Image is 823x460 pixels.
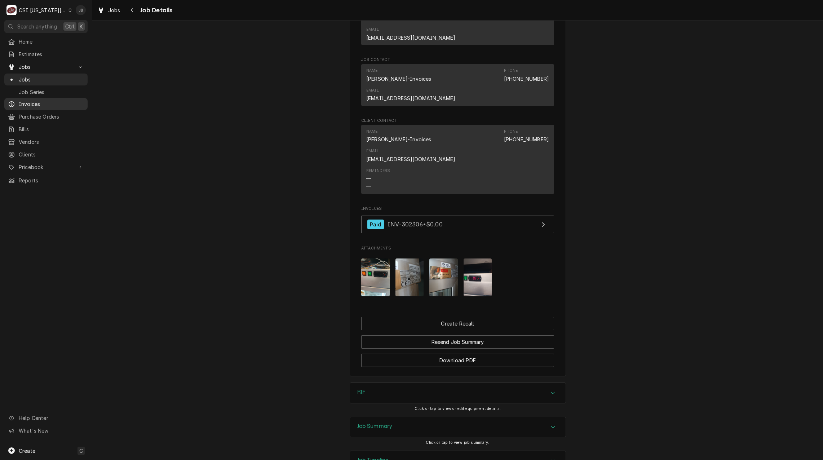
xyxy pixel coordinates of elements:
[79,447,83,455] span: C
[357,423,393,430] h3: Job Summary
[350,417,566,437] div: Accordion Header
[6,5,17,15] div: C
[366,148,379,154] div: Email
[19,138,84,146] span: Vendors
[504,68,549,82] div: Phone
[4,48,88,60] a: Estimates
[504,129,549,143] div: Phone
[19,427,83,434] span: What's New
[366,129,378,134] div: Name
[138,5,173,15] span: Job Details
[19,448,35,454] span: Create
[4,74,88,85] a: Jobs
[19,125,84,133] span: Bills
[19,88,84,96] span: Job Series
[4,20,88,33] button: Search anythingCtrlK
[361,206,554,212] span: Invoices
[395,258,424,296] img: mgtu7fzAQcKgJa624WUU
[367,220,384,229] div: Paid
[361,206,554,237] div: Invoices
[361,246,554,302] div: Attachments
[17,23,57,30] span: Search anything
[76,5,86,15] div: JB
[6,5,17,15] div: CSI Kansas City.'s Avatar
[366,168,390,174] div: Reminders
[361,118,554,124] span: Client Contact
[94,4,123,16] a: Jobs
[19,177,84,184] span: Reports
[4,425,88,437] a: Go to What's New
[19,414,83,422] span: Help Center
[366,136,432,143] div: [PERSON_NAME]-Invoices
[350,417,566,437] button: Accordion Details Expand Trigger
[19,163,73,171] span: Pricebook
[361,253,554,302] span: Attachments
[361,317,554,367] div: Button Group
[361,335,554,349] button: Resend Job Summary
[361,64,554,109] div: Job Contact List
[366,148,455,163] div: Email
[366,75,432,83] div: [PERSON_NAME]-Invoices
[19,6,66,14] div: CSI [US_STATE][GEOGRAPHIC_DATA].
[350,417,566,438] div: Job Summary
[366,156,455,162] a: [EMAIL_ADDRESS][DOMAIN_NAME]
[504,76,549,82] a: [PHONE_NUMBER]
[4,123,88,135] a: Bills
[366,129,432,143] div: Name
[76,5,86,15] div: Joshua Bennett's Avatar
[361,317,554,330] button: Create Recall
[366,168,390,190] div: Reminders
[4,412,88,424] a: Go to Help Center
[366,182,371,190] div: —
[4,111,88,123] a: Purchase Orders
[366,27,379,32] div: Email
[366,27,455,41] div: Email
[366,175,371,182] div: —
[366,95,455,101] a: [EMAIL_ADDRESS][DOMAIN_NAME]
[429,258,458,296] img: fUXGrGxS5mdFDdlkQ6QO
[108,6,120,14] span: Jobs
[4,86,88,98] a: Job Series
[366,68,378,74] div: Name
[350,382,566,403] div: RIF
[361,64,554,106] div: Contact
[361,3,554,48] div: Job Reporter List
[19,76,84,83] span: Jobs
[19,38,84,45] span: Home
[65,23,75,30] span: Ctrl
[504,136,549,142] a: [PHONE_NUMBER]
[350,383,566,403] button: Accordion Details Expand Trigger
[361,317,554,330] div: Button Group Row
[4,161,88,173] a: Go to Pricebook
[504,68,518,74] div: Phone
[127,4,138,16] button: Navigate back
[361,349,554,367] div: Button Group Row
[426,440,489,445] span: Click or tap to view job summary.
[504,129,518,134] div: Phone
[361,216,554,233] a: View Invoice
[361,118,554,197] div: Client Contact
[361,3,554,45] div: Contact
[361,246,554,251] span: Attachments
[4,136,88,148] a: Vendors
[19,151,84,158] span: Clients
[80,23,83,30] span: K
[361,330,554,349] div: Button Group Row
[357,389,366,395] h3: RIF
[415,406,501,411] span: Click or tap to view or edit equipment details.
[366,88,379,93] div: Email
[4,174,88,186] a: Reports
[366,68,432,82] div: Name
[361,57,554,63] span: Job Contact
[19,50,84,58] span: Estimates
[464,258,492,296] img: 0UqTGTkDS6Kcqf1YSKym
[4,36,88,48] a: Home
[19,63,73,71] span: Jobs
[388,221,443,228] span: INV-302306 • $0.00
[4,61,88,73] a: Go to Jobs
[19,113,84,120] span: Purchase Orders
[361,125,554,197] div: Client Contact List
[19,100,84,108] span: Invoices
[366,88,455,102] div: Email
[366,35,455,41] a: [EMAIL_ADDRESS][DOMAIN_NAME]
